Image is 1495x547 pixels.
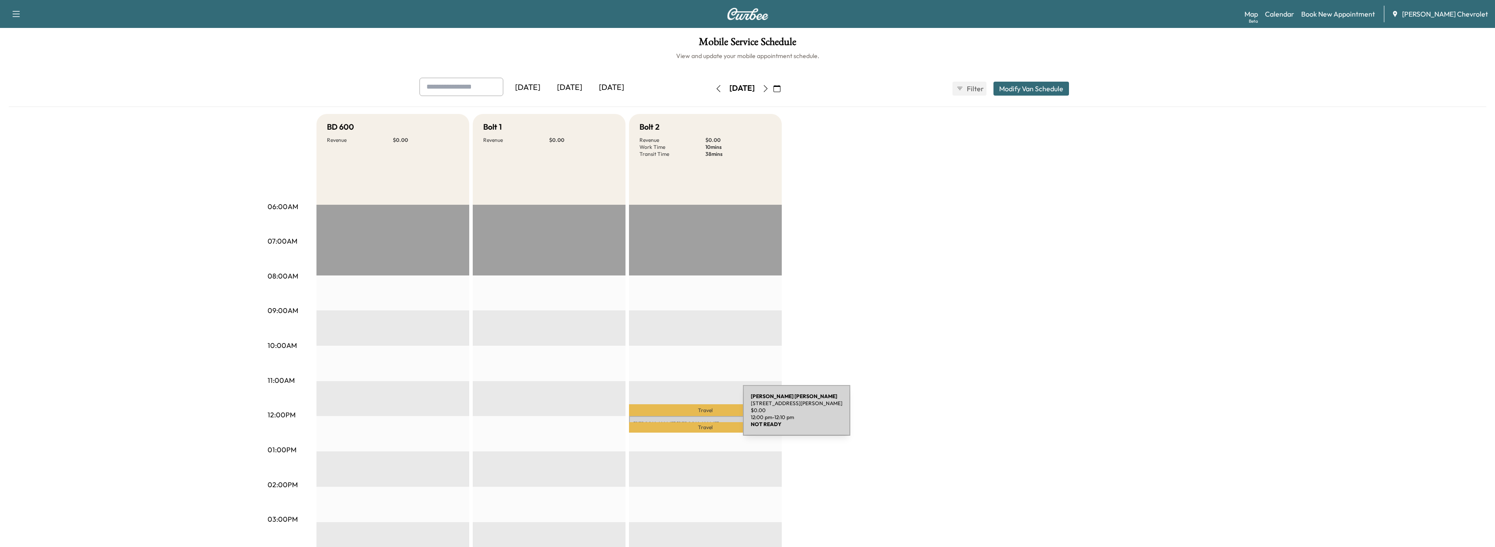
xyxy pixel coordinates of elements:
a: MapBeta [1244,9,1258,19]
p: $ 0.00 [393,137,459,144]
p: $ 0.00 [705,137,771,144]
span: Filter [967,83,983,94]
button: Modify Van Schedule [993,82,1069,96]
p: 01:00PM [268,444,296,455]
p: 03:00PM [268,514,298,524]
div: Beta [1249,18,1258,24]
h5: Bolt 2 [639,121,660,133]
div: [DATE] [549,78,591,98]
p: 07:00AM [268,236,297,246]
p: Travel [629,404,782,416]
button: Filter [952,82,986,96]
h5: BD 600 [327,121,354,133]
h1: Mobile Service Schedule [9,37,1486,52]
p: 10 mins [705,144,771,151]
p: 38 mins [705,151,771,158]
p: [STREET_ADDRESS][PERSON_NAME] [751,400,842,407]
p: Revenue [483,137,549,144]
a: Book New Appointment [1301,9,1375,19]
p: 12:00 pm - 12:10 pm [751,414,842,421]
b: [PERSON_NAME] [PERSON_NAME] [751,393,837,399]
p: 10:00AM [268,340,297,351]
div: [DATE] [729,83,755,94]
p: Revenue [639,137,705,144]
a: Calendar [1265,9,1294,19]
div: [DATE] [591,78,632,98]
b: NOT READY [751,421,781,427]
h6: View and update your mobile appointment schedule. [9,52,1486,60]
p: Work Time [639,144,705,151]
p: 06:00AM [268,201,298,212]
p: [PERSON_NAME] [PERSON_NAME] [633,420,777,427]
p: $ 0.00 [549,137,615,144]
p: $ 0.00 [751,407,842,414]
p: Transit Time [639,151,705,158]
p: 08:00AM [268,271,298,281]
span: [PERSON_NAME] Chevrolet [1402,9,1488,19]
p: 02:00PM [268,479,298,490]
p: 09:00AM [268,305,298,316]
div: [DATE] [507,78,549,98]
p: Revenue [327,137,393,144]
p: 12:00PM [268,409,296,420]
p: 11:00AM [268,375,295,385]
h5: Bolt 1 [483,121,502,133]
img: Curbee Logo [727,8,769,20]
p: Travel [629,422,782,433]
